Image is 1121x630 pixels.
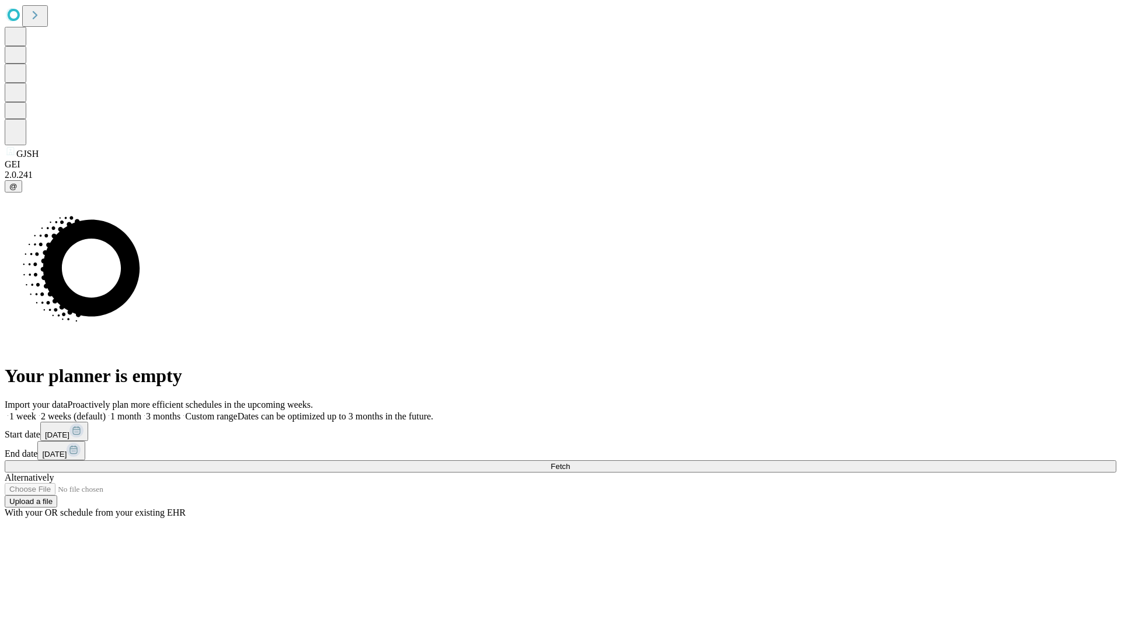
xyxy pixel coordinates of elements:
span: 3 months [146,411,180,421]
button: @ [5,180,22,192]
span: [DATE] [45,430,69,439]
div: 2.0.241 [5,170,1116,180]
span: [DATE] [42,450,67,459]
span: Fetch [551,462,570,471]
div: End date [5,441,1116,460]
span: Custom range [185,411,237,421]
span: 2 weeks (default) [41,411,106,421]
button: Fetch [5,460,1116,473]
h1: Your planner is empty [5,365,1116,387]
button: Upload a file [5,495,57,508]
span: GJSH [16,149,39,159]
div: GEI [5,159,1116,170]
span: 1 month [110,411,141,421]
span: 1 week [9,411,36,421]
span: Import your data [5,400,68,409]
span: Dates can be optimized up to 3 months in the future. [238,411,433,421]
button: [DATE] [40,422,88,441]
span: Proactively plan more efficient schedules in the upcoming weeks. [68,400,313,409]
div: Start date [5,422,1116,441]
button: [DATE] [37,441,85,460]
span: Alternatively [5,473,54,482]
span: With your OR schedule from your existing EHR [5,508,186,517]
span: @ [9,182,18,191]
